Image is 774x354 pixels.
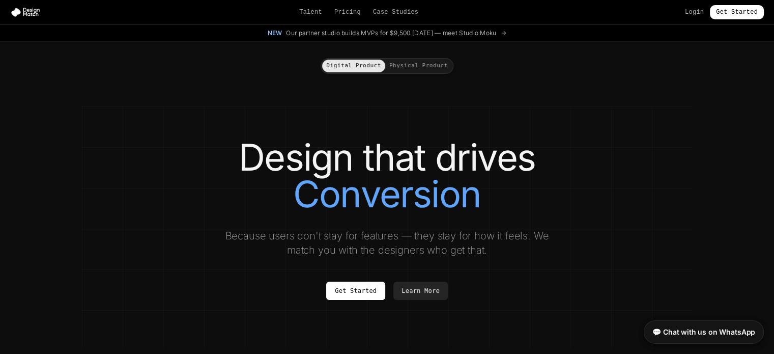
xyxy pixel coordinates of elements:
img: Design Match [10,7,45,17]
button: Digital Product [322,60,385,72]
button: Physical Product [385,60,452,72]
a: Learn More [393,282,448,300]
a: Login [685,8,704,16]
span: Our partner studio builds MVPs for $9,500 [DATE] — meet Studio Moku [286,29,496,37]
p: Because users don't stay for features — they stay for how it feels. We match you with the designe... [216,229,558,257]
a: Talent [299,8,322,16]
span: New [267,29,282,37]
a: Get Started [326,282,385,300]
a: Get Started [710,5,764,19]
a: 💬 Chat with us on WhatsApp [644,320,764,344]
h1: Design that drives [102,139,672,212]
a: Case Studies [373,8,418,16]
a: Pricing [334,8,361,16]
span: Conversion [293,176,481,212]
